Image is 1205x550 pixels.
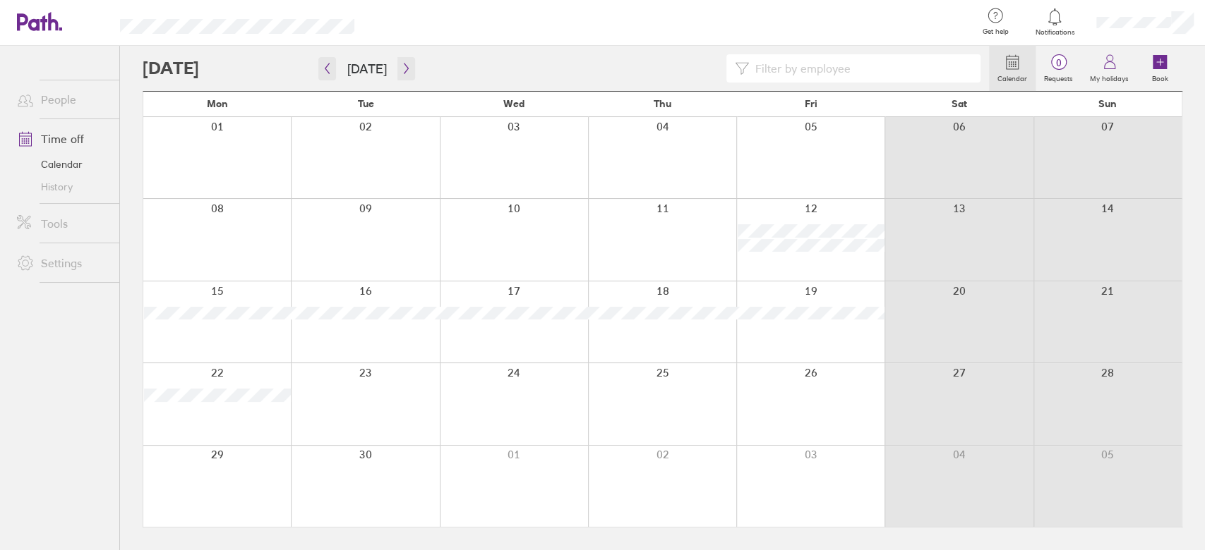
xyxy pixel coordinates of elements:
[6,153,119,176] a: Calendar
[358,98,374,109] span: Tue
[654,98,671,109] span: Thu
[1081,46,1137,91] a: My holidays
[952,98,967,109] span: Sat
[1032,7,1078,37] a: Notifications
[1036,71,1081,83] label: Requests
[6,249,119,277] a: Settings
[336,57,398,80] button: [DATE]
[6,209,119,238] a: Tools
[989,71,1036,83] label: Calendar
[207,98,228,109] span: Mon
[6,125,119,153] a: Time off
[1144,71,1177,83] label: Book
[503,98,524,109] span: Wed
[1036,46,1081,91] a: 0Requests
[1098,98,1117,109] span: Sun
[6,176,119,198] a: History
[1137,46,1182,91] a: Book
[749,55,972,82] input: Filter by employee
[1032,28,1078,37] span: Notifications
[6,85,119,114] a: People
[805,98,817,109] span: Fri
[972,28,1018,36] span: Get help
[989,46,1036,91] a: Calendar
[1036,57,1081,68] span: 0
[1081,71,1137,83] label: My holidays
